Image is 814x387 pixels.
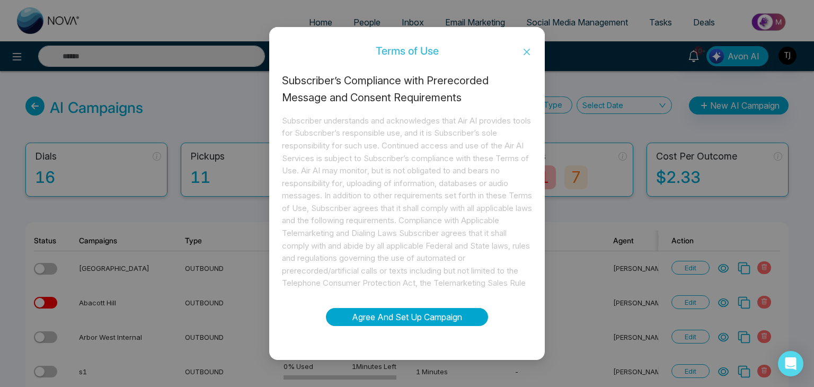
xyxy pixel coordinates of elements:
[778,351,803,376] div: Open Intercom Messenger
[269,45,545,57] div: Terms of Use
[509,38,545,66] button: Close
[523,48,531,56] span: close
[282,73,532,106] div: Subscriber’s Compliance with Prerecorded Message and Consent Requirements
[282,115,532,289] div: Subscriber understands and acknowledges that Air AI provides tools for Subscriber’s responsible u...
[326,308,488,326] button: Agree And Set Up Campaign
